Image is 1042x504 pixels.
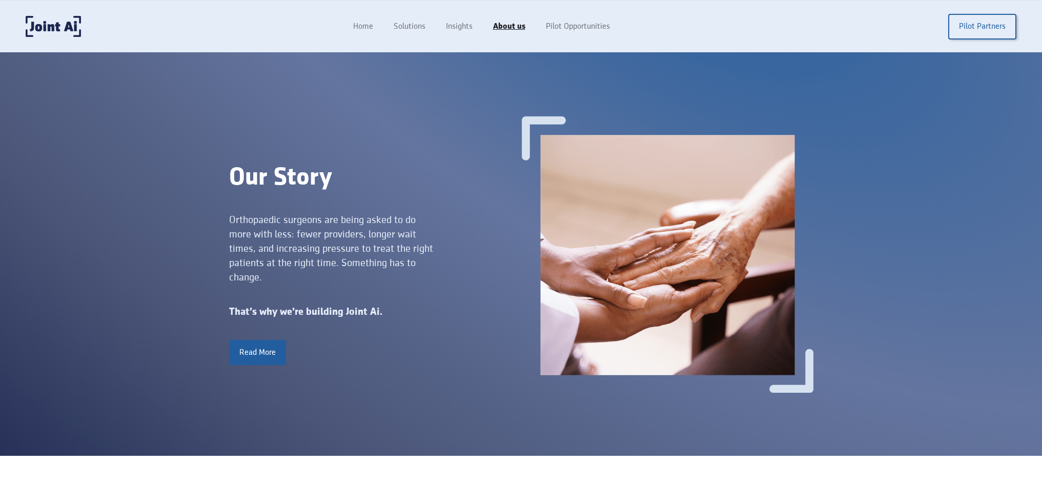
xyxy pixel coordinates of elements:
[536,17,620,36] a: Pilot Opportunities
[229,164,521,192] div: Our Story
[483,17,536,36] a: About us
[383,17,436,36] a: Solutions
[436,17,483,36] a: Insights
[343,17,383,36] a: Home
[26,16,81,37] a: home
[229,305,521,319] div: That’s why we’re building Joint Ai.
[948,14,1016,39] a: Pilot Partners
[229,340,286,365] a: Read More
[229,213,434,285] div: Orthopaedic surgeons are being asked to do more with less: fewer providers, longer wait times, an...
